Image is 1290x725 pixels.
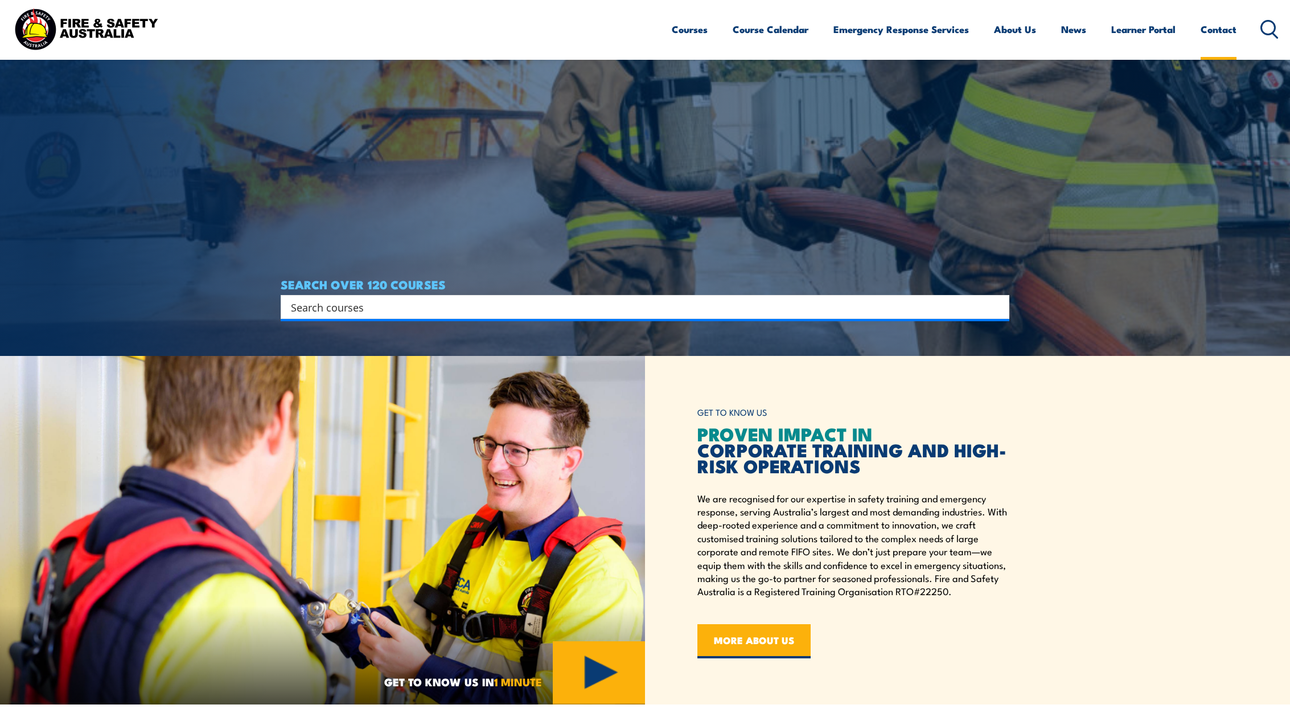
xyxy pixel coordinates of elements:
h2: CORPORATE TRAINING AND HIGH-RISK OPERATIONS [697,425,1009,473]
form: Search form [293,299,987,315]
button: Search magnifier button [989,299,1005,315]
p: We are recognised for our expertise in safety training and emergency response, serving Australia’... [697,491,1009,598]
h6: GET TO KNOW US [697,402,1009,423]
input: Search input [291,298,984,316]
a: Courses [672,14,708,44]
strong: 1 MINUTE [494,673,542,690]
a: MORE ABOUT US [697,624,811,658]
a: Emergency Response Services [833,14,969,44]
a: News [1061,14,1086,44]
span: GET TO KNOW US IN [384,677,542,687]
h4: SEARCH OVER 120 COURSES [281,278,1009,290]
a: Learner Portal [1111,14,1176,44]
a: About Us [994,14,1036,44]
span: PROVEN IMPACT IN [697,419,873,448]
a: Contact [1201,14,1236,44]
a: Course Calendar [733,14,808,44]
